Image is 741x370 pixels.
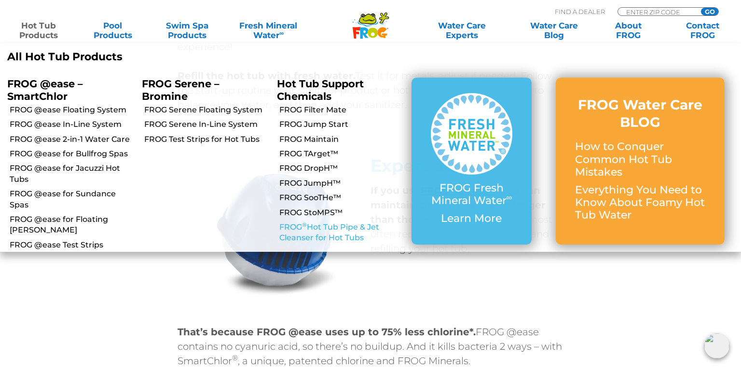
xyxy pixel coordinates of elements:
a: FROG Test Strips for Hot Tubs [144,134,269,145]
strong: That’s because FROG @ease uses up to 75% less chlorine*. [178,326,476,338]
a: FROG @ease for Sundance Spas [10,189,135,210]
a: FROG JumpH™ [279,178,404,189]
p: FROG @ease contains no cyanuric acid, so there’s no buildup. And it kills bacteria 2 ways – with ... [178,325,563,368]
p: Learn More [431,212,512,225]
a: FROG SooTHe™ [279,192,404,203]
p: FROG @ease – SmartChlor [7,78,127,102]
a: Hot TubProducts [10,21,68,40]
a: FROG Filter Mate [279,105,404,115]
sup: ® [232,353,238,362]
a: FROG TArget™ [279,149,404,159]
a: FROG @ease for Jacuzzi Hot Tubs [10,163,135,185]
sup: ® [302,221,307,228]
a: FROG Serene In-Line System [144,119,269,130]
a: FROG @ease for Bullfrog Spas [10,149,135,159]
sup: ∞ [507,192,512,202]
a: FROG DropH™ [279,163,404,174]
a: Fresh MineralWater∞ [233,21,305,40]
sup: ∞ [279,29,284,37]
a: FROG @ease Floating System [10,105,135,115]
p: How to Conquer Common Hot Tub Mistakes [575,140,705,178]
p: Everything You Need to Know About Foamy Hot Tub Water [575,184,705,222]
a: FROG StoMPS™ [279,207,404,218]
a: FROG Serene Floating System [144,105,269,115]
p: Find A Dealer [555,7,605,16]
a: FROG®Hot Tub Pipe & Jet Cleanser for Hot Tubs [279,222,404,244]
a: FROG @ease Test Strips [10,240,135,250]
a: FROG @ease In-Line System [10,119,135,130]
a: AboutFROG [599,21,657,40]
a: Water CareExperts [415,21,508,40]
a: FROG @ease 2-in-1 Water Care [10,134,135,145]
a: All Hot Tub Products [7,51,363,63]
a: FROG Water Care BLOG How to Conquer Common Hot Tub Mistakes Everything You Need to Know About Foa... [575,96,705,227]
a: Water CareBlog [525,21,583,40]
a: ContactFROG [673,21,731,40]
a: FROG Fresh Mineral Water∞ Learn More [431,93,512,230]
h3: FROG Water Care BLOG [575,96,705,131]
input: Zip Code Form [625,8,690,16]
a: Swim SpaProducts [158,21,216,40]
p: FROG Serene – Bromine [142,78,262,102]
a: FROG Maintain [279,134,404,145]
a: FROG Jump Start [279,119,404,130]
a: PoolProducts [84,21,142,40]
a: FROG @ease for Floating [PERSON_NAME] [10,214,135,236]
input: GO [701,8,718,15]
a: Hot Tub Support Chemicals [277,78,364,102]
img: openIcon [704,333,729,358]
p: FROG Fresh Mineral Water [431,182,512,207]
